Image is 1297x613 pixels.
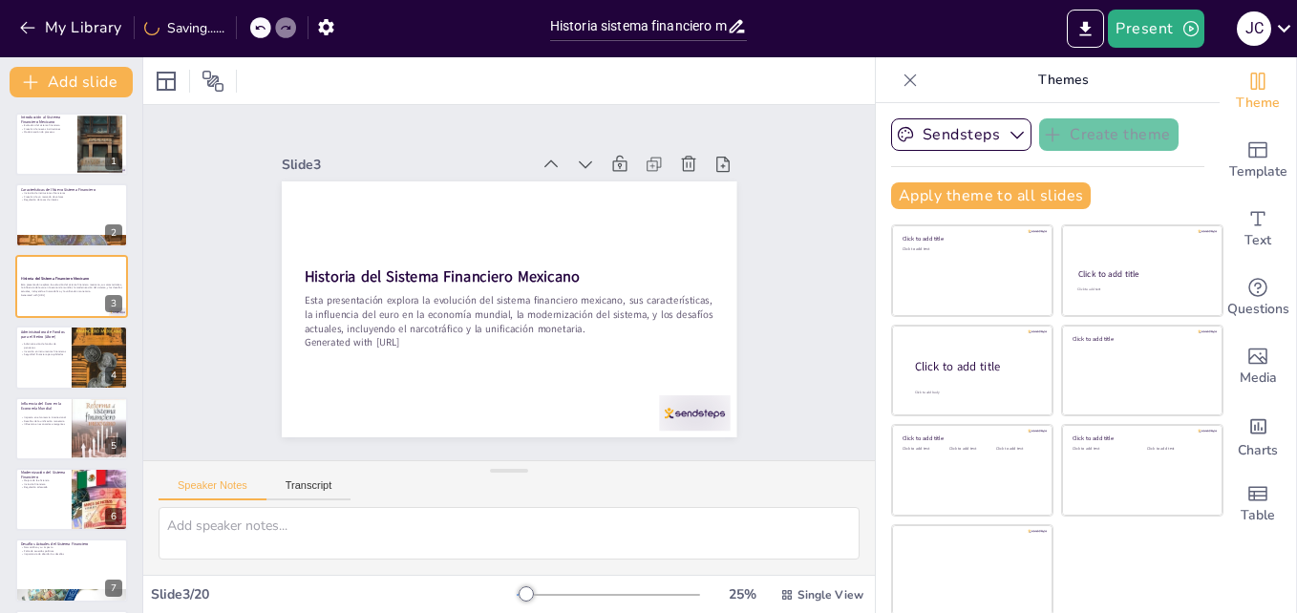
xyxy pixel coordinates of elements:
p: Themes [925,57,1201,103]
div: 6 [15,468,128,531]
button: Create theme [1039,118,1179,151]
p: Modernización del Sistema Financiero [21,470,66,480]
p: Generated with [URL] [21,293,122,297]
div: Get real-time input from your audience [1220,264,1296,332]
input: Insert title [550,12,727,40]
div: 5 [105,437,122,454]
div: Click to add title [1078,268,1205,280]
div: 1 [15,113,128,176]
span: Position [202,70,224,93]
div: Add ready made slides [1220,126,1296,195]
div: Click to add text [949,447,992,452]
p: Seguridad financiera para jubilados [21,353,66,357]
div: 4 [15,326,128,389]
p: Generated with [URL] [374,205,713,457]
div: Click to add text [996,447,1039,452]
p: Creación de nuevas instituciones [21,127,72,131]
p: Narcotráfico y su impacto [21,546,122,550]
p: Esta presentación explora la evolución del sistema financiero mexicano, sus características, la i... [21,283,122,293]
strong: Historia del Sistema Financiero Mexicano [21,276,89,281]
span: Template [1229,161,1287,182]
div: 7 [15,539,128,602]
div: Click to add title [903,434,1039,442]
div: 25 % [719,585,765,603]
div: Add charts and graphs [1220,401,1296,470]
div: Saving...... [144,19,224,37]
p: Regulación de tasas de interés [21,198,122,201]
p: Creación de un mercado de valores [21,194,122,198]
span: Table [1241,505,1275,526]
button: Export to PowerPoint [1067,10,1104,48]
div: Click to add title [915,359,1037,375]
button: Apply theme to all slides [891,182,1091,209]
span: Theme [1236,93,1280,114]
p: Mejora de la eficiencia [21,478,66,482]
p: Inclusión financiera [21,482,66,486]
div: Click to add text [1073,447,1133,452]
p: Modernización de procesos [21,131,72,135]
div: 3 [15,255,128,318]
p: Administradora de Fondos para el Retiro (Afore) [21,329,66,340]
p: Impacto en el comercio internacional [21,415,66,419]
div: Change the overall theme [1220,57,1296,126]
div: Click to add text [1077,287,1204,292]
p: Importancia de abordar los desafíos [21,553,122,557]
span: Charts [1238,440,1278,461]
div: Add text boxes [1220,195,1296,264]
div: Click to add body [915,391,1035,395]
p: Desafíos Actuales del Sistema Financiero [21,541,122,547]
div: Click to add text [1147,447,1207,452]
div: Layout [151,66,181,96]
p: Esta presentación explora la evolución del sistema financiero mexicano, sus características, la i... [350,171,706,446]
div: 4 [105,367,122,384]
p: Regulación adecuada [21,486,66,490]
div: Add images, graphics, shapes or video [1220,332,1296,401]
div: Slide 3 [250,167,462,328]
button: Sendsteps [891,118,1031,151]
div: 2 [15,183,128,246]
p: Administración de fondos de pensiones [21,343,66,349]
span: Questions [1227,299,1289,320]
p: Introducción al Sistema Financiero Mexicano [21,115,72,125]
div: Click to add title [903,235,1039,243]
p: Inversión en instrumentos financieros [21,349,66,353]
p: Evolución del sistema financiero [21,123,72,127]
div: 6 [105,508,122,525]
p: Desafíos de la unificación monetaria [21,419,66,423]
div: Click to add title [1073,334,1209,342]
button: My Library [14,12,130,43]
span: Text [1244,230,1271,251]
p: Falta de acuerdos políticos [21,549,122,553]
button: Add slide [10,67,133,97]
span: Media [1240,368,1277,389]
div: J C [1237,11,1271,46]
p: Influencia del Euro en la Economía Mundial [21,401,66,412]
div: 1 [105,153,122,170]
strong: Historia del Sistema Financiero Mexicano [333,228,567,407]
div: Slide 3 / 20 [151,585,517,603]
p: Características del Nuevo Sistema Financiero [21,186,122,192]
p: Influencia en economías emergentes [21,422,66,426]
div: 3 [105,295,122,312]
button: Speaker Notes [159,479,266,500]
button: Present [1108,10,1203,48]
div: Click to add text [903,247,1039,252]
div: 7 [105,580,122,597]
div: 5 [15,397,128,460]
p: Inclusión de instituciones financieras [21,191,122,195]
button: J C [1237,10,1271,48]
div: Click to add title [1073,434,1209,442]
div: 2 [105,224,122,242]
button: Transcript [266,479,351,500]
span: Single View [797,587,863,602]
div: Click to add text [903,447,946,452]
div: Add a table [1220,470,1296,539]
